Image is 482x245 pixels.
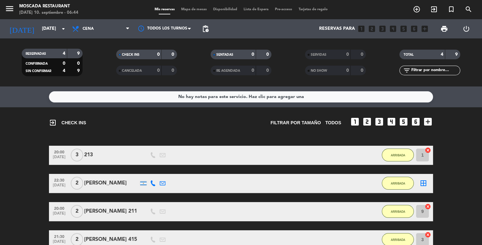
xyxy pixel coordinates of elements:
span: Disponibilidad [210,8,240,11]
strong: 0 [361,52,365,57]
i: exit_to_app [49,119,57,127]
span: ARRIBADA [391,153,405,157]
span: SIN CONFIRMAR [26,69,51,73]
span: Mapa de mesas [178,8,210,11]
strong: 0 [346,68,349,73]
span: ARRIBADA [391,210,405,213]
strong: 0 [157,52,160,57]
strong: 4 [441,52,443,57]
strong: 0 [266,52,270,57]
span: Reservas para [319,26,355,31]
span: CHECK INS [122,53,140,56]
i: looks_two [368,25,376,33]
i: [DATE] [5,22,39,36]
span: [DATE] [51,183,67,191]
strong: 0 [157,68,160,73]
strong: 4 [63,69,65,73]
div: [PERSON_NAME] 211 [84,207,139,216]
i: looks_two [362,117,372,127]
strong: 0 [266,68,270,73]
i: search [465,5,472,13]
span: Pre-acceso [272,8,295,11]
strong: 0 [252,68,254,73]
div: [PERSON_NAME] 415 [84,235,139,244]
span: CANCELADA [122,69,142,72]
span: Lista de Espera [240,8,272,11]
span: TODOS [325,119,341,127]
i: looks_3 [374,117,384,127]
strong: 9 [77,51,81,56]
button: menu [5,4,14,16]
span: 21:30 [51,233,67,240]
button: ARRIBADA [382,177,414,190]
span: 20:00 [51,204,67,212]
span: RE AGENDADA [216,69,240,72]
i: looks_4 [386,117,397,127]
strong: 0 [172,52,175,57]
span: [DATE] [51,155,67,162]
span: 3 [71,149,83,161]
span: 22:30 [51,176,67,184]
i: looks_5 [398,117,409,127]
span: RESERVADAS [26,52,46,55]
strong: 4 [63,51,65,56]
span: Cena [83,27,94,31]
i: cancel [425,232,431,238]
i: add_box [423,117,433,127]
span: Tarjetas de regalo [295,8,331,11]
span: 20:00 [51,148,67,155]
span: SENTADAS [216,53,233,56]
i: looks_one [350,117,360,127]
div: Moscada Restaurant [19,3,78,10]
input: Filtrar por nombre... [410,67,460,74]
i: looks_4 [389,25,397,33]
span: NO SHOW [311,69,327,72]
span: SERVIDAS [311,53,326,56]
i: border_all [420,179,427,187]
span: print [440,25,448,33]
i: add_circle_outline [413,5,421,13]
span: 2 [71,205,83,218]
span: pending_actions [202,25,209,33]
button: ARRIBADA [382,205,414,218]
span: Mis reservas [151,8,178,11]
strong: 0 [77,61,81,66]
span: ARRIBADA [391,182,405,185]
i: looks_6 [410,25,418,33]
i: turned_in_not [447,5,455,13]
span: Filtrar por tamaño [270,119,321,127]
strong: 9 [77,69,81,73]
div: 213 [84,151,139,159]
i: looks_6 [411,117,421,127]
i: looks_one [357,25,366,33]
strong: 0 [63,61,65,66]
div: [PERSON_NAME] [84,179,139,187]
i: cancel [425,147,431,153]
strong: 9 [455,52,459,57]
i: add_box [421,25,429,33]
span: 2 [71,177,83,190]
i: power_settings_new [462,25,470,33]
button: ARRIBADA [382,149,414,161]
i: exit_to_app [430,5,438,13]
span: TOTAL [403,53,413,56]
strong: 0 [172,68,175,73]
i: menu [5,4,14,13]
div: [DATE] 10. septiembre - 06:44 [19,10,78,16]
strong: 0 [346,52,349,57]
span: ARRIBADA [391,238,405,241]
i: looks_3 [378,25,387,33]
i: looks_5 [399,25,408,33]
div: No hay notas para este servicio. Haz clic para agregar una [178,93,304,101]
i: arrow_drop_down [60,25,67,33]
span: CONFIRMADA [26,62,48,65]
i: filter_list [403,67,410,74]
span: [DATE] [51,211,67,219]
strong: 0 [252,52,254,57]
span: CHECK INS [49,119,86,127]
i: cancel [425,203,431,210]
strong: 0 [361,68,365,73]
div: LOG OUT [455,19,478,38]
